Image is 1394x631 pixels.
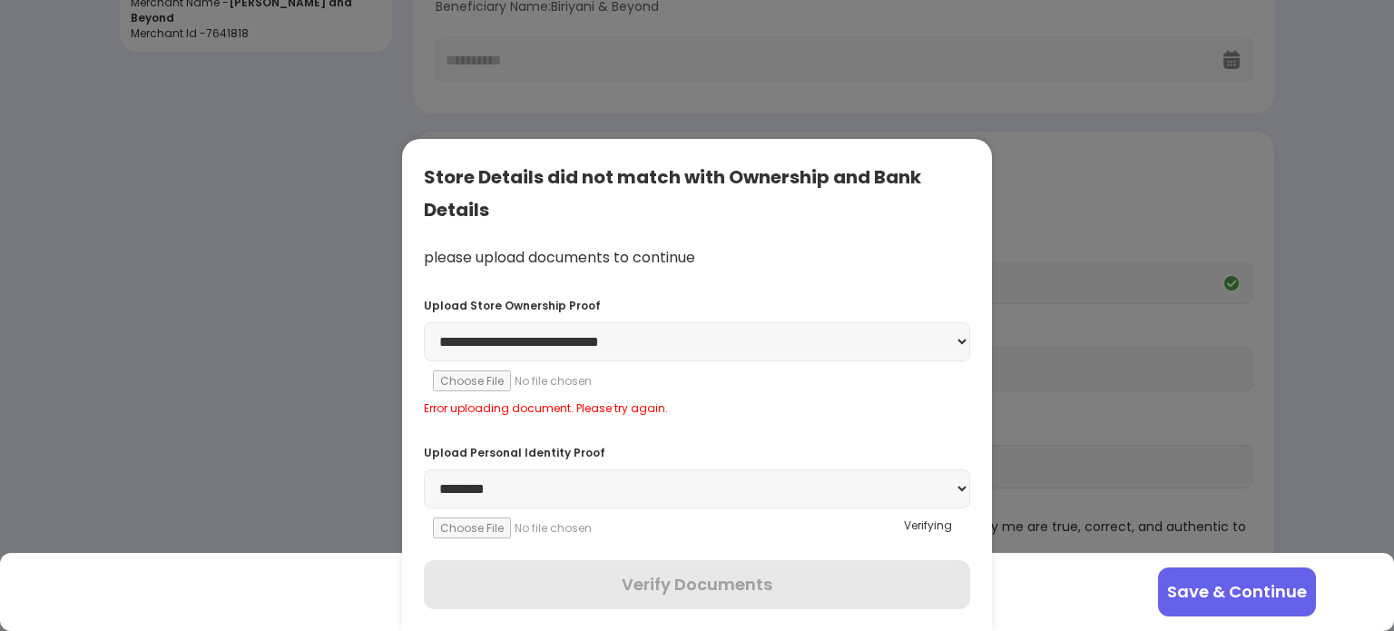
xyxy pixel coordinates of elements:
div: Error uploading document. Please try again. [424,400,970,416]
div: Verifying [904,518,970,538]
button: Verify Documents [424,560,970,609]
div: Upload Store Ownership Proof [424,298,970,313]
button: Save & Continue [1158,567,1316,616]
div: Upload Personal Identity Proof [424,445,970,460]
div: Store Details did not match with Ownership and Bank Details [424,161,970,226]
div: please upload documents to continue [424,248,970,269]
